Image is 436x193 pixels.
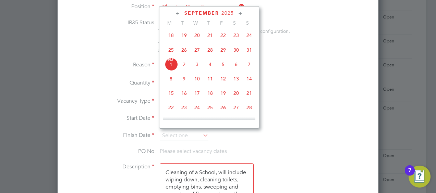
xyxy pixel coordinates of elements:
[165,58,178,71] span: 1
[243,58,256,71] span: 7
[409,166,431,188] button: Open Resource Center, 7 new notifications
[241,20,254,26] span: S
[230,58,243,71] span: 6
[165,101,178,114] span: 22
[204,101,217,114] span: 25
[191,101,204,114] span: 24
[69,61,154,68] label: Reason
[69,98,154,105] label: Vacancy Type
[230,43,243,56] span: 30
[69,3,154,10] label: Position
[176,20,189,26] span: T
[189,20,202,26] span: W
[165,72,178,85] span: 8
[215,20,228,26] span: F
[69,163,154,170] label: Description
[217,72,230,85] span: 12
[158,26,290,34] div: This feature can be enabled under this client's configuration.
[243,43,256,56] span: 31
[191,87,204,100] span: 17
[217,101,230,114] span: 26
[178,43,191,56] span: 26
[178,29,191,42] span: 19
[228,20,241,26] span: S
[184,10,219,16] span: September
[163,20,176,26] span: M
[217,58,230,71] span: 5
[69,148,154,155] label: PO No
[217,29,230,42] span: 22
[204,29,217,42] span: 21
[178,72,191,85] span: 9
[204,72,217,85] span: 11
[191,29,204,42] span: 20
[230,29,243,42] span: 23
[221,10,234,16] span: 2025
[165,58,178,61] span: Sep
[69,79,154,87] label: Quantity
[204,58,217,71] span: 4
[202,20,215,26] span: T
[217,43,230,56] span: 29
[243,87,256,100] span: 21
[243,29,256,42] span: 24
[158,41,250,53] span: The status determination for this position can be updated after creating the vacancy
[69,19,154,26] label: IR35 Status
[165,43,178,56] span: 25
[160,131,208,141] input: Select one
[178,87,191,100] span: 16
[191,43,204,56] span: 27
[69,132,154,139] label: Finish Date
[178,115,191,128] span: 30
[243,101,256,114] span: 28
[408,170,411,179] div: 7
[230,101,243,114] span: 27
[165,115,178,128] span: 29
[243,72,256,85] span: 14
[191,58,204,71] span: 3
[178,101,191,114] span: 23
[230,87,243,100] span: 20
[158,19,214,26] span: Disabled for this client.
[160,148,227,155] span: Please select vacancy dates
[217,87,230,100] span: 19
[165,29,178,42] span: 18
[160,2,244,12] input: Search for...
[230,72,243,85] span: 13
[165,87,178,100] span: 15
[191,72,204,85] span: 10
[204,43,217,56] span: 28
[178,58,191,71] span: 2
[204,87,217,100] span: 18
[69,115,154,122] label: Start Date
